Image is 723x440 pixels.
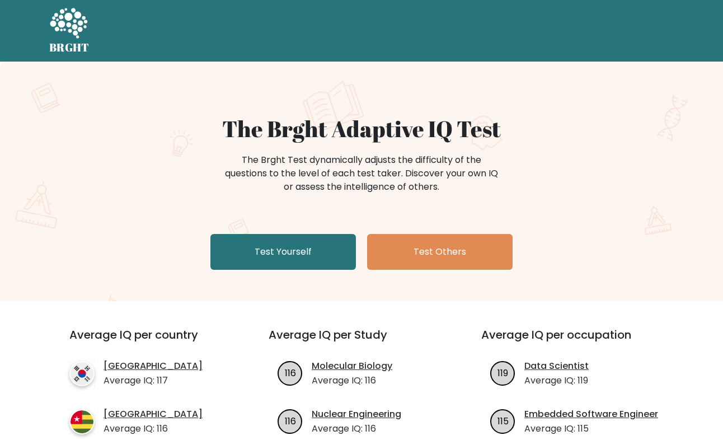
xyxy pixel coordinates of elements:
[312,408,401,421] a: Nuclear Engineering
[524,374,589,387] p: Average IQ: 119
[312,359,392,373] a: Molecular Biology
[49,41,90,54] h5: BRGHT
[104,374,203,387] p: Average IQ: 117
[88,115,635,142] h1: The Brght Adaptive IQ Test
[524,359,589,373] a: Data Scientist
[104,408,203,421] a: [GEOGRAPHIC_DATA]
[312,422,401,436] p: Average IQ: 116
[104,422,203,436] p: Average IQ: 116
[497,366,508,379] text: 119
[210,234,356,270] a: Test Yourself
[481,328,667,355] h3: Average IQ per occupation
[285,366,296,379] text: 116
[497,414,509,427] text: 115
[69,328,228,355] h3: Average IQ per country
[269,328,454,355] h3: Average IQ per Study
[49,4,90,57] a: BRGHT
[285,414,296,427] text: 116
[69,361,95,386] img: country
[222,153,501,194] div: The Brght Test dynamically adjusts the difficulty of the questions to the level of each test take...
[312,374,392,387] p: Average IQ: 116
[104,359,203,373] a: [GEOGRAPHIC_DATA]
[69,409,95,434] img: country
[524,422,658,436] p: Average IQ: 115
[524,408,658,421] a: Embedded Software Engineer
[367,234,513,270] a: Test Others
